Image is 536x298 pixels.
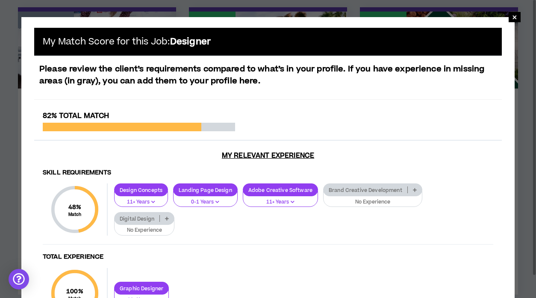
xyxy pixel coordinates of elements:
h3: My Relevant Experience [34,151,502,160]
div: Open Intercom Messenger [9,269,29,289]
button: 11+ Years [114,191,168,207]
p: No Experience [120,227,169,234]
p: Please review the client’s requirements compared to what’s in your profile. If you have experienc... [34,63,502,87]
p: 0-1 Years [179,198,232,206]
span: × [512,12,517,22]
button: No Experience [323,191,422,207]
p: Adobe Creative Software [243,187,318,193]
small: Match [68,212,82,218]
h5: My Match Score for this Job: [43,36,211,47]
span: 100 % [66,287,83,296]
p: 11+ Years [248,198,312,206]
button: 0-1 Years [173,191,238,207]
p: Brand Creative Development [324,187,407,193]
span: 48 % [68,203,82,212]
p: Digital Design [115,215,159,222]
p: Landing Page Design [174,187,237,193]
p: No Experience [329,198,417,206]
h4: Skill Requirements [43,169,493,177]
button: 11+ Years [243,191,318,207]
b: Designer [170,35,211,48]
button: No Experience [114,219,174,236]
p: Graphic Designer [115,285,168,292]
p: 11+ Years [120,198,162,206]
h4: Total Experience [43,253,493,261]
span: 82% Total Match [43,111,109,121]
p: Design Concepts [115,187,168,193]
